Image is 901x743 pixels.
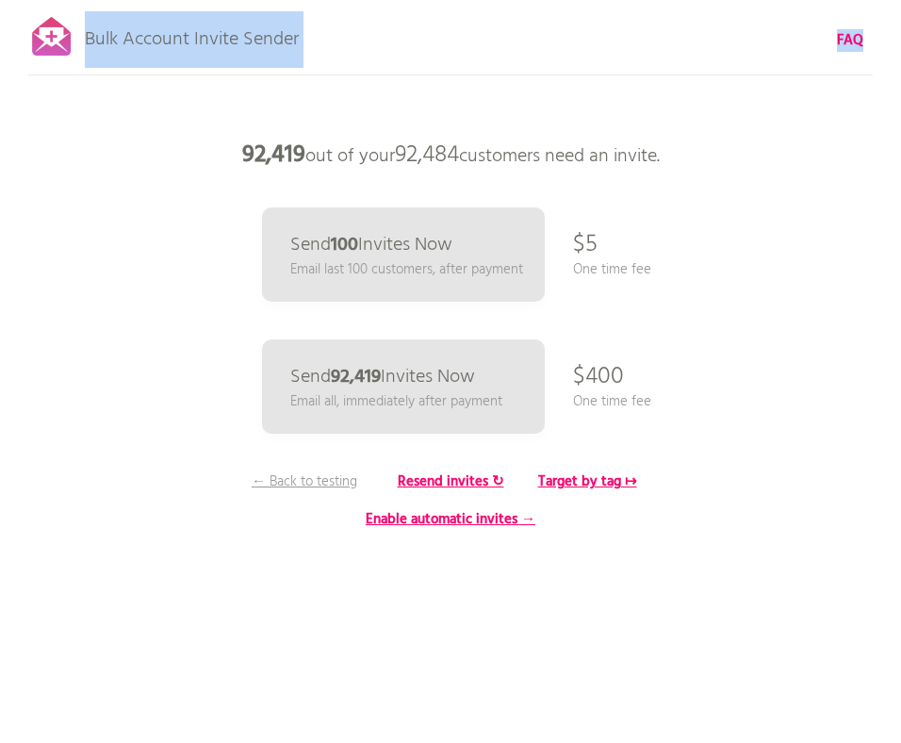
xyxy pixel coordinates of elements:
a: Send100Invites Now Email last 100 customers, after payment [262,207,545,302]
p: Send Invites Now [290,368,475,387]
b: Target by tag ↦ [538,471,637,493]
p: Send Invites Now [290,236,452,255]
b: 92,419 [331,362,381,392]
p: Bulk Account Invite Sender [85,11,299,58]
p: ← Back to testing [234,471,375,492]
p: out of your customers need an invite. [168,127,733,184]
p: Email last 100 customers, after payment [290,259,523,280]
p: Email all, immediately after payment [290,391,502,412]
p: One time fee [573,259,651,280]
p: One time fee [573,391,651,412]
b: Enable automatic invites → [366,508,535,531]
p: $400 [573,349,624,405]
b: 92,419 [242,137,305,174]
a: FAQ [837,30,863,51]
b: FAQ [837,29,863,52]
a: Send92,419Invites Now Email all, immediately after payment [262,339,545,434]
b: 100 [331,230,358,260]
span: 92,484 [395,137,459,174]
b: Resend invites ↻ [398,471,504,493]
p: $5 [573,217,598,273]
